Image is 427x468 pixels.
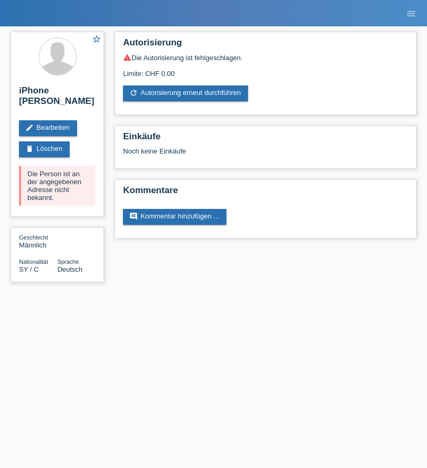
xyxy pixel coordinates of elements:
[406,8,416,19] i: menu
[19,141,70,157] a: deleteLöschen
[123,62,408,78] div: Limite: CHF 0.00
[19,120,77,136] a: editBearbeiten
[92,34,101,44] i: star_border
[129,212,138,221] i: comment
[19,233,58,249] div: Männlich
[92,34,101,45] a: star_border
[123,37,408,53] h2: Autorisierung
[25,123,34,132] i: edit
[19,166,96,206] div: Die Person ist an der angegebenen Adresse nicht bekannt.
[401,10,422,16] a: menu
[19,234,48,241] span: Geschlecht
[58,259,79,265] span: Sprache
[123,209,226,225] a: commentKommentar hinzufügen ...
[25,145,34,153] i: delete
[129,89,138,97] i: refresh
[123,53,131,62] i: warning
[123,53,408,62] div: Die Autorisierung ist fehlgeschlagen.
[58,265,83,273] span: Deutsch
[123,85,248,101] a: refreshAutorisierung erneut durchführen
[19,259,48,265] span: Nationalität
[123,147,408,163] div: Noch keine Einkäufe
[19,85,96,112] h2: iPhone [PERSON_NAME]
[19,265,39,273] span: Syrien / C / 30.01.2013
[123,185,408,201] h2: Kommentare
[123,131,408,147] h2: Einkäufe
